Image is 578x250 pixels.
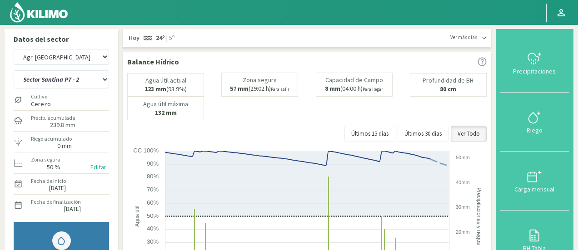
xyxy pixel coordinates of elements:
[325,85,383,93] p: (04:00 h)
[147,199,159,206] text: 60%
[143,101,188,108] p: Agua útil máxima
[500,152,569,211] button: Carga mensual
[168,34,174,43] span: 5º
[503,68,566,74] div: Precipitaciones
[230,84,249,93] b: 57 mm
[147,173,159,180] text: 80%
[31,198,81,206] label: Fecha de finalización
[134,206,140,227] text: Agua útil
[57,143,72,149] label: 0 mm
[271,86,289,92] small: Para salir
[344,126,395,142] button: Últimos 15 días
[9,1,69,23] img: Kilimo
[450,34,477,41] span: Ver más días
[50,122,75,128] label: 239.8 mm
[456,155,470,160] text: 50mm
[456,180,470,185] text: 40mm
[363,86,383,92] small: Para llegar
[49,185,66,191] label: [DATE]
[503,127,566,133] div: Riego
[147,225,159,232] text: 40%
[147,160,159,167] text: 90%
[31,156,60,164] label: Zona segura
[456,229,470,235] text: 20mm
[147,212,159,219] text: 50%
[127,34,140,43] span: Hoy
[243,77,277,83] p: Zona segura
[398,126,448,142] button: Últimos 30 días
[14,34,109,44] p: Datos del sector
[31,93,51,101] label: Cultivo
[476,187,482,245] text: Precipitaciones y riegos
[127,56,179,67] p: Balance Hídrico
[166,34,168,43] span: |
[503,186,566,192] div: Carga mensual
[133,147,159,154] text: CC 100%
[31,135,72,143] label: Riego acumulado
[325,77,383,83] p: Capacidad de Campo
[456,204,470,210] text: 30mm
[145,77,186,84] p: Agua útil actual
[31,114,75,122] label: Precip. acumulada
[500,34,569,93] button: Precipitaciones
[31,101,51,107] label: Cerezo
[64,206,81,212] label: [DATE]
[31,177,66,185] label: Fecha de inicio
[144,86,187,93] p: (93.9%)
[88,162,109,172] button: Editar
[451,126,487,142] button: Ver Todo
[500,93,569,152] button: Riego
[147,186,159,193] text: 70%
[47,164,60,170] label: 50 %
[156,34,165,42] strong: 24º
[147,238,159,245] text: 30%
[155,108,177,117] b: 132 mm
[423,77,473,84] p: Profundidad de BH
[230,85,289,93] p: (29:02 h)
[440,85,456,93] b: 80 cm
[325,84,340,93] b: 8 mm
[144,85,166,93] b: 123 mm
